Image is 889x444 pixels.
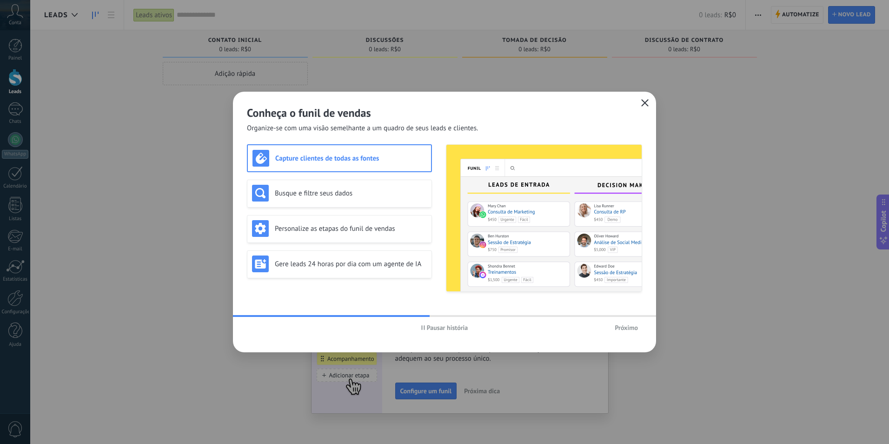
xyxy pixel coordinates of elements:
button: Pausar história [417,321,472,335]
span: Pausar história [427,324,468,331]
span: Organize-se com uma visão semelhante a um quadro de seus leads e clientes. [247,124,478,133]
h3: Personalize as etapas do funil de vendas [275,224,427,233]
h2: Conheça o funil de vendas [247,106,642,120]
h3: Gere leads 24 horas por dia com um agente de IA [275,260,427,269]
span: Próximo [615,324,638,331]
h3: Capture clientes de todas as fontes [275,154,426,163]
h3: Busque e filtre seus dados [275,189,427,198]
button: Próximo [610,321,642,335]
